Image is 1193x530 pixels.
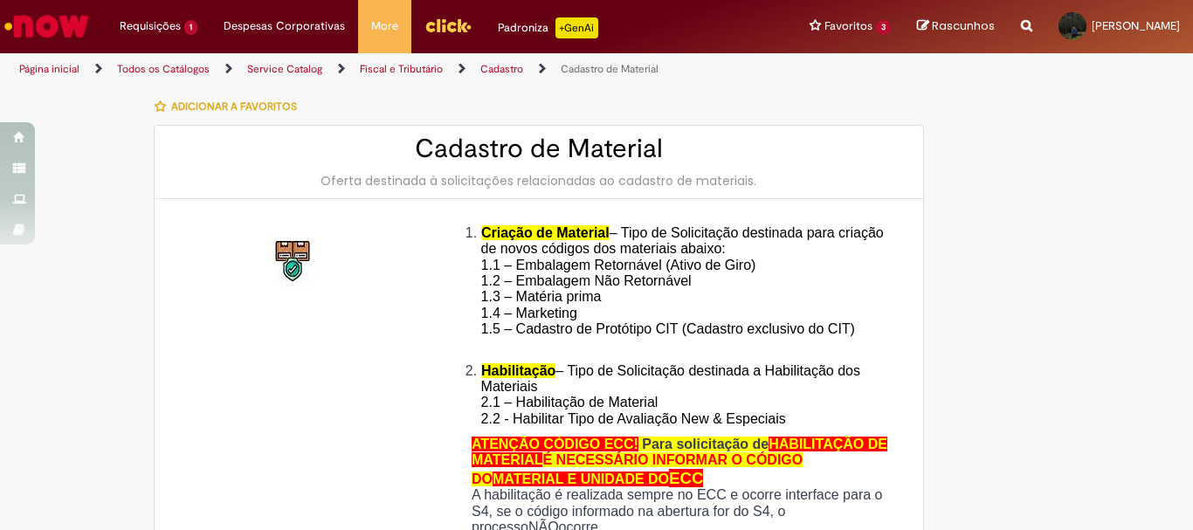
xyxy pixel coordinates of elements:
[481,225,610,240] span: Criação de Material
[424,12,472,38] img: click_logo_yellow_360x200.png
[472,437,638,451] span: ATENÇÃO CÓDIGO ECC!
[669,469,703,487] span: ECC
[481,363,555,378] span: Habilitação
[172,134,906,163] h2: Cadastro de Material
[498,17,598,38] div: Padroniza
[480,62,523,76] a: Cadastro
[493,471,669,486] span: MATERIAL E UNIDADE DO
[824,17,872,35] span: Favoritos
[13,53,783,86] ul: Trilhas de página
[481,363,860,426] span: – Tipo de Solicitação destinada a Habilitação dos Materiais 2.1 – Habilitação de Material 2.2 - H...
[224,17,345,35] span: Despesas Corporativas
[184,20,197,35] span: 1
[1092,18,1180,33] span: [PERSON_NAME]
[360,62,443,76] a: Fiscal e Tributário
[932,17,995,34] span: Rascunhos
[247,62,322,76] a: Service Catalog
[472,452,803,485] span: É NECESSÁRIO INFORMAR O CÓDIGO DO
[19,62,79,76] a: Página inicial
[120,17,181,35] span: Requisições
[154,88,307,125] button: Adicionar a Favoritos
[555,17,598,38] p: +GenAi
[371,17,398,35] span: More
[917,18,995,35] a: Rascunhos
[481,225,884,353] span: – Tipo de Solicitação destinada para criação de novos códigos dos materiais abaixo: 1.1 – Embalag...
[171,100,297,114] span: Adicionar a Favoritos
[876,20,891,35] span: 3
[2,9,92,44] img: ServiceNow
[472,437,887,467] span: HABILITAÇÃO DE MATERIAL
[642,437,769,451] span: Para solicitação de
[172,172,906,189] div: Oferta destinada à solicitações relacionadas ao cadastro de materiais.
[117,62,210,76] a: Todos os Catálogos
[266,234,322,290] img: Cadastro de Material
[561,62,659,76] a: Cadastro de Material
